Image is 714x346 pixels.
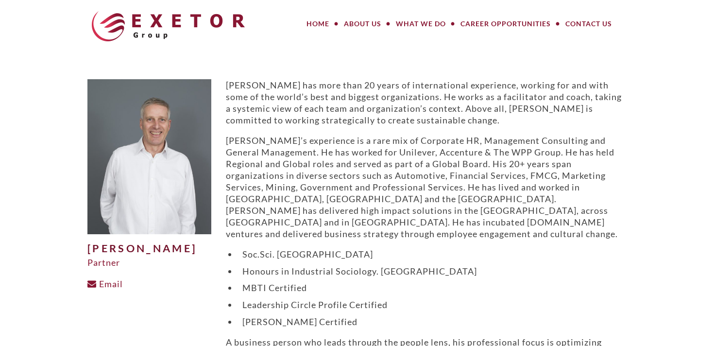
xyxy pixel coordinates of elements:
[299,14,337,34] a: Home
[558,14,619,34] a: Contact Us
[87,79,211,234] img: Dave-Blackshaw-for-website2-500x625.jpg
[238,316,627,328] li: [PERSON_NAME] Certified
[226,79,627,126] p: [PERSON_NAME] has more than 20 years of international experience, working for and with some of th...
[238,299,627,311] li: Leadership Circle Profile Certified
[238,248,627,260] li: Soc.Sci. [GEOGRAPHIC_DATA]
[226,135,627,240] p: [PERSON_NAME]’s experience is a rare mix of Corporate HR, Management Consulting and General Manag...
[238,265,627,277] li: Honours in Industrial Sociology. [GEOGRAPHIC_DATA]
[453,14,558,34] a: Career Opportunities
[389,14,453,34] a: What We Do
[87,257,211,268] div: Partner
[87,243,211,255] h1: [PERSON_NAME]
[238,282,627,294] li: MBTI Certified
[337,14,389,34] a: About Us
[87,278,123,289] a: Email
[92,11,245,41] img: The Exetor Group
